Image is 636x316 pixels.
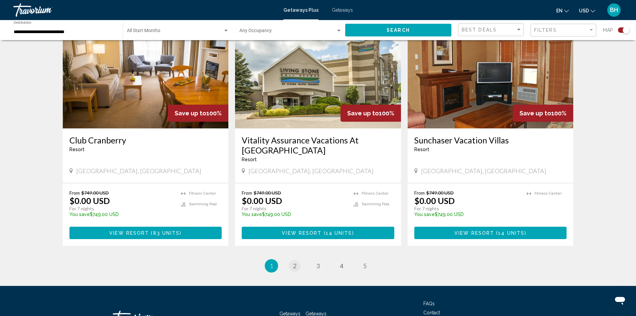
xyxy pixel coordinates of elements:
p: $0.00 USD [242,196,282,206]
span: Map [603,25,613,35]
span: $749.00 USD [254,190,281,196]
span: Fitness Center [189,191,216,196]
button: Search [345,24,451,36]
a: Sunchaser Vacation Villas [414,135,567,145]
button: Change currency [579,6,595,15]
button: Filter [531,23,596,37]
span: 5 [363,262,367,270]
span: Fitness Center [362,191,389,196]
p: $0.00 USD [69,196,110,206]
span: Resort [414,147,429,152]
div: 100% [341,105,401,122]
span: View Resort [109,230,149,236]
button: User Menu [605,3,623,17]
span: USD [579,8,589,13]
span: BH [610,7,618,13]
span: Resort [69,147,84,152]
span: Fitness Center [535,191,562,196]
div: 100% [513,105,573,122]
span: 4 [340,262,343,270]
p: For 7 nights [414,206,520,212]
p: For 7 nights [69,206,175,212]
a: Contact [423,310,440,315]
a: Getaways Plus [283,7,319,13]
span: 1 [270,262,273,270]
span: Save up to [519,110,551,117]
span: Search [387,28,410,33]
button: Change language [556,6,569,15]
span: Resort [242,157,257,162]
button: View Resort(14 units) [414,227,567,239]
span: Save up to [175,110,206,117]
a: Getaways [332,7,353,13]
ul: Pagination [63,259,574,273]
iframe: Button to launch messaging window [609,289,631,311]
span: From [414,190,425,196]
span: [GEOGRAPHIC_DATA], [GEOGRAPHIC_DATA] [248,167,374,175]
span: 3 [316,262,320,270]
a: FAQs [423,301,435,306]
a: Vitality Assurance Vacations At [GEOGRAPHIC_DATA] [242,135,394,155]
p: $749.00 USD [414,212,520,217]
span: View Resort [282,230,322,236]
span: [GEOGRAPHIC_DATA], [GEOGRAPHIC_DATA] [76,167,201,175]
mat-select: Sort by [462,27,522,33]
a: Travorium [13,3,277,17]
span: Filters [534,27,557,33]
span: 83 units [153,230,180,236]
img: 6149I01X.jpg [63,21,229,128]
span: 14 units [326,230,352,236]
span: View Resort [454,230,494,236]
span: ( ) [322,230,354,236]
span: Swimming Pool [189,202,217,206]
img: D571E01X.jpg [235,21,401,128]
span: You save [69,212,90,217]
p: $749.00 USD [242,212,347,217]
span: From [242,190,252,196]
span: You save [414,212,435,217]
span: $749.00 USD [81,190,109,196]
a: Club Cranberry [69,135,222,145]
p: $0.00 USD [414,196,455,206]
span: Best Deals [462,27,497,32]
span: Swimming Pool [362,202,389,206]
span: 2 [293,262,296,270]
p: $749.00 USD [69,212,175,217]
button: View Resort(83 units) [69,227,222,239]
span: ( ) [494,230,526,236]
span: From [69,190,80,196]
span: ( ) [149,230,182,236]
span: [GEOGRAPHIC_DATA], [GEOGRAPHIC_DATA] [421,167,546,175]
div: 100% [168,105,228,122]
span: $749.00 USD [426,190,454,196]
img: C158I01L.jpg [408,21,574,128]
p: For 7 nights [242,206,347,212]
span: en [556,8,563,13]
span: You save [242,212,262,217]
button: View Resort(14 units) [242,227,394,239]
span: 14 units [498,230,524,236]
span: Save up to [347,110,379,117]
